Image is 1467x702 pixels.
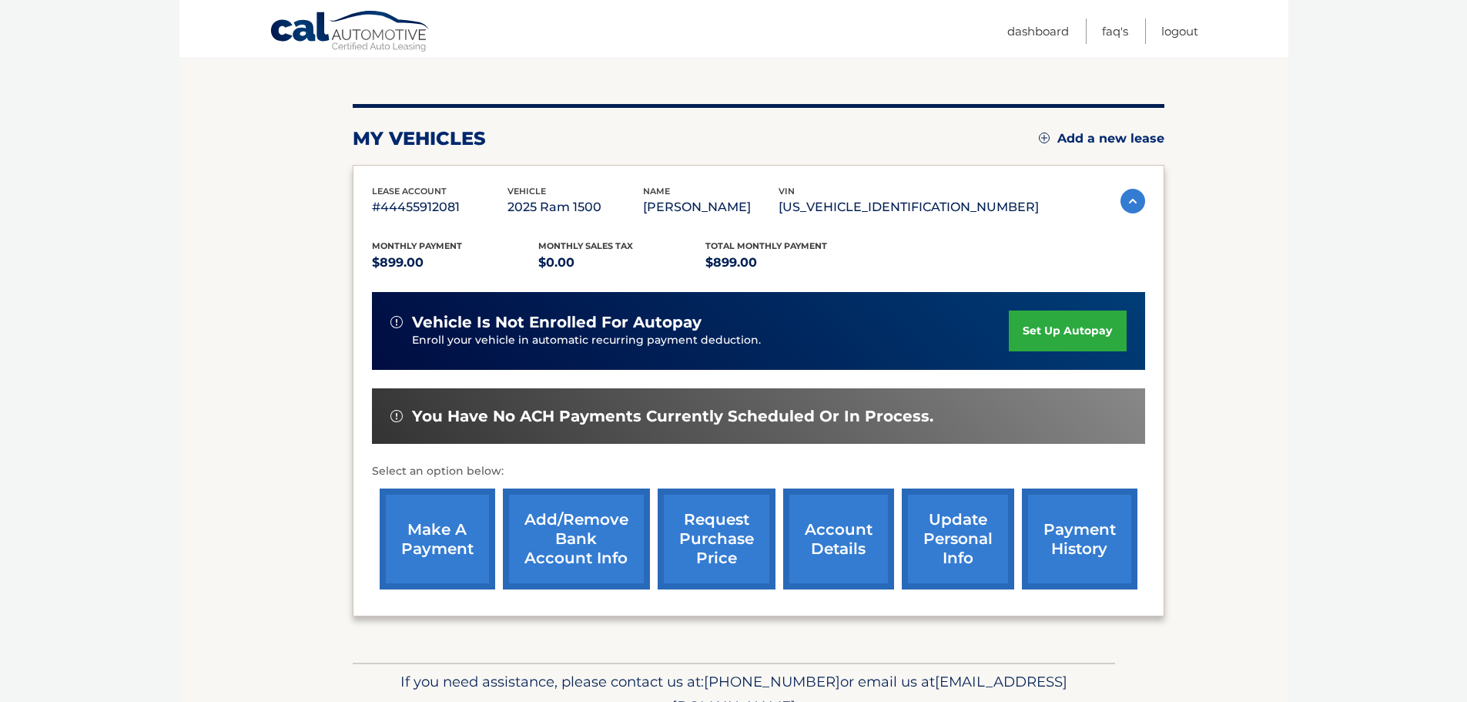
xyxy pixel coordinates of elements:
[538,252,705,274] p: $0.00
[372,462,1145,481] p: Select an option below:
[779,186,795,196] span: vin
[779,196,1039,218] p: [US_VEHICLE_IDENTIFICATION_NUMBER]
[1009,311,1126,351] a: set up autopay
[372,252,539,274] p: $899.00
[372,186,447,196] span: lease account
[412,407,933,426] span: You have no ACH payments currently scheduled or in process.
[503,489,650,589] a: Add/Remove bank account info
[353,127,486,150] h2: my vehicles
[390,316,403,328] img: alert-white.svg
[1161,18,1198,44] a: Logout
[412,313,702,332] span: vehicle is not enrolled for autopay
[270,10,431,55] a: Cal Automotive
[658,489,775,589] a: request purchase price
[704,673,840,690] span: [PHONE_NUMBER]
[507,196,643,218] p: 2025 Ram 1500
[643,186,670,196] span: name
[412,332,1010,349] p: Enroll your vehicle in automatic recurring payment deduction.
[783,489,894,589] a: account details
[1007,18,1069,44] a: Dashboard
[1102,18,1128,44] a: FAQ's
[643,196,779,218] p: [PERSON_NAME]
[372,240,462,251] span: Monthly Payment
[902,489,1014,589] a: update personal info
[538,240,633,251] span: Monthly sales Tax
[705,252,872,274] p: $899.00
[507,186,546,196] span: vehicle
[1039,133,1050,143] img: add.svg
[390,410,403,422] img: alert-white.svg
[1039,131,1164,146] a: Add a new lease
[372,196,507,218] p: #44455912081
[380,489,495,589] a: make a payment
[705,240,827,251] span: Total Monthly Payment
[1022,489,1137,589] a: payment history
[1120,189,1145,213] img: accordion-active.svg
